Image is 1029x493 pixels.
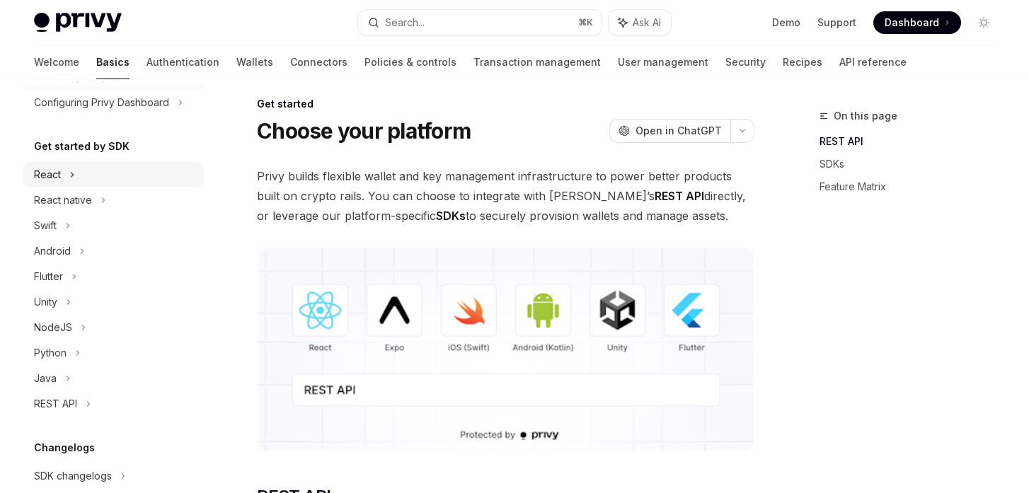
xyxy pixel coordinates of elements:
[772,16,800,30] a: Demo
[633,16,661,30] span: Ask AI
[34,344,67,361] div: Python
[34,294,57,311] div: Unity
[725,45,766,79] a: Security
[34,166,61,183] div: React
[820,130,1006,153] a: REST API
[290,45,347,79] a: Connectors
[820,175,1006,198] a: Feature Matrix
[783,45,822,79] a: Recipes
[655,189,704,203] strong: REST API
[385,14,425,31] div: Search...
[34,217,57,234] div: Swift
[236,45,273,79] a: Wallets
[257,166,754,226] span: Privy builds flexible wallet and key management infrastructure to power better products built on ...
[34,370,57,387] div: Java
[618,45,708,79] a: User management
[873,11,961,34] a: Dashboard
[609,10,671,35] button: Ask AI
[34,94,169,111] div: Configuring Privy Dashboard
[972,11,995,34] button: Toggle dark mode
[436,209,466,223] strong: SDKs
[609,119,730,143] button: Open in ChatGPT
[34,45,79,79] a: Welcome
[34,138,130,155] h5: Get started by SDK
[636,124,722,138] span: Open in ChatGPT
[257,248,754,451] img: images/Platform2.png
[820,153,1006,175] a: SDKs
[358,10,602,35] button: Search...⌘K
[34,439,95,456] h5: Changelogs
[839,45,907,79] a: API reference
[34,468,112,485] div: SDK changelogs
[817,16,856,30] a: Support
[146,45,219,79] a: Authentication
[473,45,601,79] a: Transaction management
[834,108,897,124] span: On this page
[34,319,72,336] div: NodeJS
[885,16,939,30] span: Dashboard
[34,192,92,209] div: React native
[96,45,130,79] a: Basics
[578,17,593,28] span: ⌘ K
[34,395,77,412] div: REST API
[257,97,754,111] div: Get started
[257,118,471,144] h1: Choose your platform
[364,45,456,79] a: Policies & controls
[34,243,71,260] div: Android
[34,268,63,285] div: Flutter
[34,13,122,33] img: light logo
